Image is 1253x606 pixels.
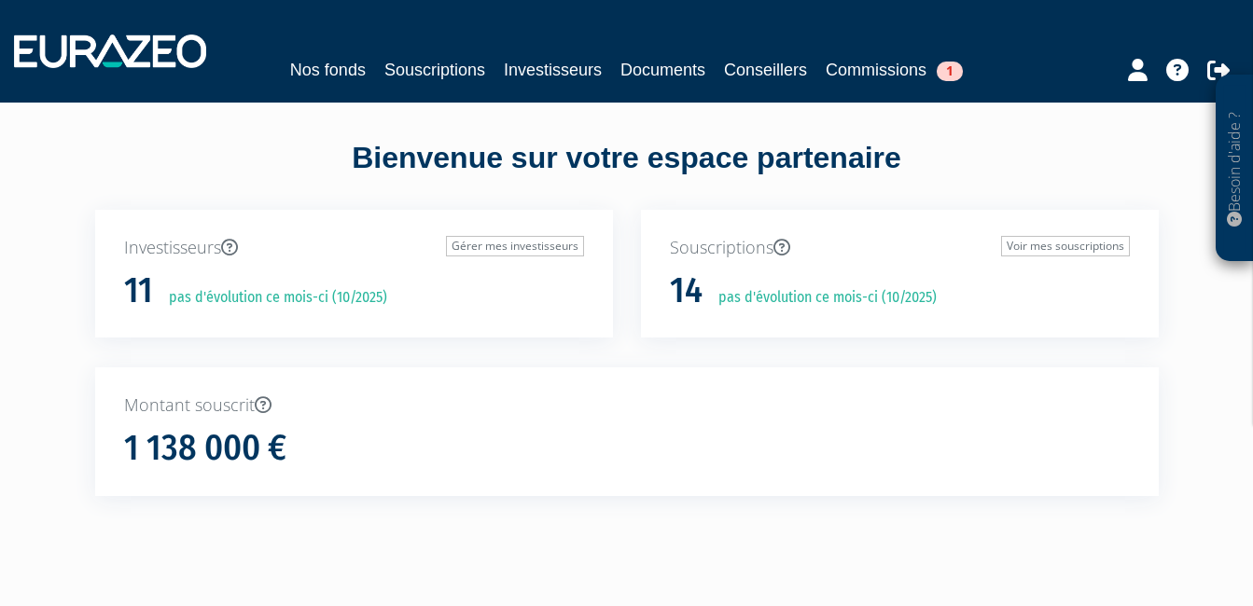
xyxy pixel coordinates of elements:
a: Conseillers [724,57,807,83]
span: 1 [937,62,963,81]
p: Besoin d'aide ? [1224,85,1246,253]
h1: 14 [670,271,703,310]
h1: 1 138 000 € [124,429,286,468]
a: Gérer mes investisseurs [446,236,584,256]
a: Documents [620,57,705,83]
p: Souscriptions [670,236,1130,260]
a: Investisseurs [504,57,602,83]
img: 1732889491-logotype_eurazeo_blanc_rvb.png [14,34,206,68]
div: Bienvenue sur votre espace partenaire [81,137,1173,210]
a: Nos fonds [290,57,366,83]
a: Commissions1 [826,57,963,83]
p: Investisseurs [124,236,584,260]
p: pas d'évolution ce mois-ci (10/2025) [705,287,937,309]
a: Voir mes souscriptions [1001,236,1130,256]
h1: 11 [124,271,153,310]
p: pas d'évolution ce mois-ci (10/2025) [156,287,387,309]
p: Montant souscrit [124,393,1130,418]
a: Souscriptions [384,57,485,83]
